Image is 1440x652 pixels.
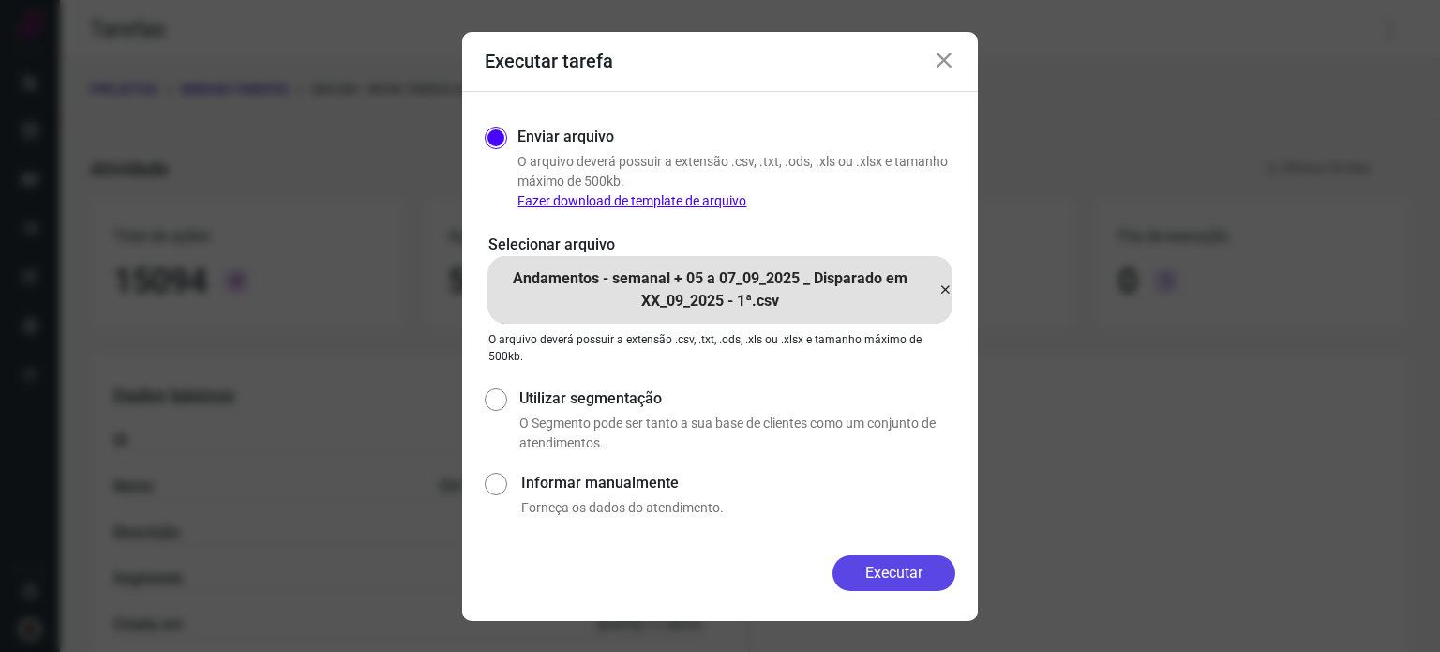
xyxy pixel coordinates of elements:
h3: Executar tarefa [485,50,613,72]
p: O arquivo deverá possuir a extensão .csv, .txt, .ods, .xls ou .xlsx e tamanho máximo de 500kb. [488,331,952,365]
p: O arquivo deverá possuir a extensão .csv, .txt, .ods, .xls ou .xlsx e tamanho máximo de 500kb. [517,152,955,211]
button: Executar [832,555,955,591]
p: O Segmento pode ser tanto a sua base de clientes como um conjunto de atendimentos. [519,414,955,453]
label: Enviar arquivo [517,126,614,148]
a: Fazer download de template de arquivo [517,193,746,208]
label: Utilizar segmentação [519,387,955,410]
p: Selecionar arquivo [488,234,952,256]
label: Informar manualmente [521,472,955,494]
p: Forneça os dados do atendimento. [521,498,955,518]
p: Andamentos - semanal + 05 a 07_09_2025 _ Disparado em XX_09_2025 - 1ª.csv [487,267,933,312]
